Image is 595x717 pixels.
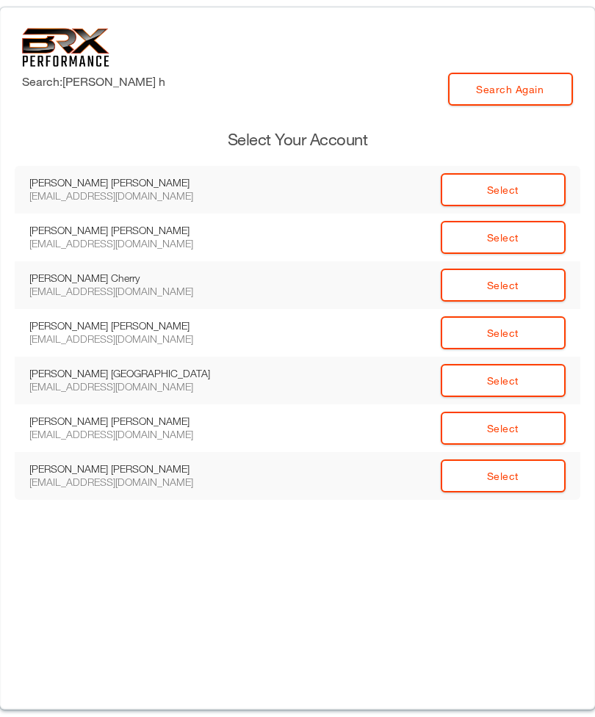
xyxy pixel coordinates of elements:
img: 6f7da32581c89ca25d665dc3aae533e4f14fe3ef_original.svg [22,28,109,67]
div: [PERSON_NAME] [PERSON_NAME] [29,415,228,428]
div: [EMAIL_ADDRESS][DOMAIN_NAME] [29,380,228,393]
div: [PERSON_NAME] [PERSON_NAME] [29,319,228,332]
div: [PERSON_NAME] [GEOGRAPHIC_DATA] [29,367,228,380]
label: Search: [PERSON_NAME] h [22,73,165,90]
div: [EMAIL_ADDRESS][DOMAIN_NAME] [29,332,228,346]
div: [EMAIL_ADDRESS][DOMAIN_NAME] [29,285,228,298]
div: [PERSON_NAME] [PERSON_NAME] [29,462,228,476]
a: Select [441,269,566,302]
h3: Select Your Account [15,128,580,151]
a: Select [441,459,566,492]
div: [EMAIL_ADDRESS][DOMAIN_NAME] [29,476,228,489]
a: Select [441,316,566,349]
div: [EMAIL_ADDRESS][DOMAIN_NAME] [29,428,228,441]
div: [EMAIL_ADDRESS][DOMAIN_NAME] [29,189,228,203]
div: [PERSON_NAME] [PERSON_NAME] [29,224,228,237]
div: [PERSON_NAME] [PERSON_NAME] [29,176,228,189]
a: Select [441,173,566,206]
a: Select [441,221,566,254]
a: Select [441,364,566,397]
a: Search Again [448,73,573,106]
div: [PERSON_NAME] Cherry [29,272,228,285]
a: Select [441,412,566,445]
div: [EMAIL_ADDRESS][DOMAIN_NAME] [29,237,228,250]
